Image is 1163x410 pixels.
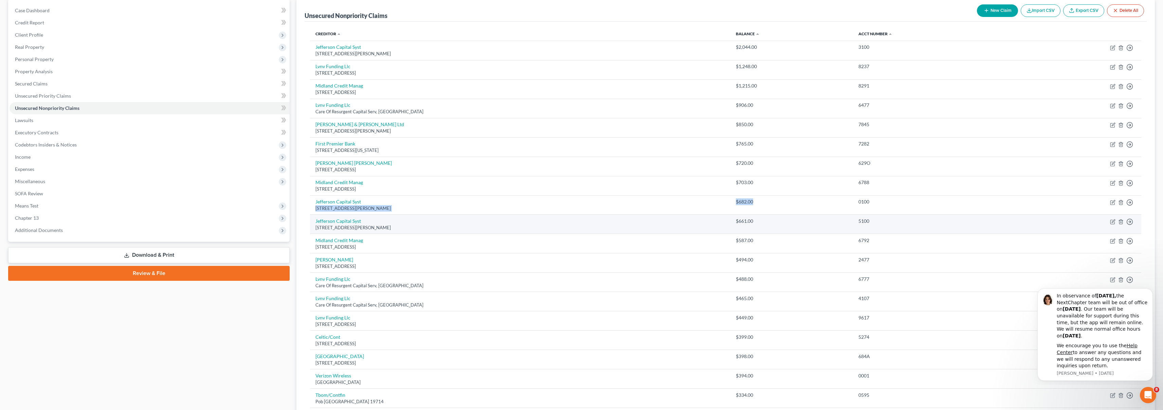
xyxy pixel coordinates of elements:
a: Unsecured Nonpriority Claims [10,102,290,114]
div: 5274 [858,334,1006,340]
span: Case Dashboard [15,7,50,13]
div: [STREET_ADDRESS] [315,167,725,173]
a: [PERSON_NAME] & [PERSON_NAME] Ltd [315,121,404,127]
div: $1,215.00 [736,82,848,89]
div: Unsecured Nonpriority Claims [305,12,387,20]
span: Secured Claims [15,81,48,86]
div: $494.00 [736,256,848,263]
a: Credit Report [10,17,290,29]
div: 0595 [858,392,1006,398]
div: [STREET_ADDRESS] [315,360,725,366]
div: $334.00 [736,392,848,398]
div: [STREET_ADDRESS] [315,244,725,250]
div: $661.00 [736,218,848,224]
a: Jefferson Capital Syst [315,44,361,50]
span: Real Property [15,44,44,50]
a: Tbom/Contfin [315,392,345,398]
div: $488.00 [736,276,848,282]
i: expand_less [756,32,760,36]
a: Executory Contracts [10,126,290,139]
a: [PERSON_NAME] [PERSON_NAME] [315,160,392,166]
div: Care Of Resurgent Capital Serv, [GEOGRAPHIC_DATA] [315,282,725,289]
div: [STREET_ADDRESS] [315,70,725,76]
a: First Premier Bank [315,141,355,147]
div: [STREET_ADDRESS] [315,321,725,328]
a: Download & Print [8,247,290,263]
div: [STREET_ADDRESS] [315,89,725,96]
a: Jefferson Capital Syst [315,199,361,204]
button: Import CSV [1021,4,1060,17]
div: [STREET_ADDRESS][PERSON_NAME] [315,51,725,57]
div: $720.00 [736,160,848,167]
a: Property Analysis [10,65,290,78]
div: 8291 [858,82,1006,89]
span: Chapter 13 [15,215,39,221]
a: Creditor expand_less [315,31,341,36]
div: [STREET_ADDRESS][PERSON_NAME] [315,205,725,212]
div: 6788 [858,179,1006,186]
span: Executory Contracts [15,130,58,135]
div: [STREET_ADDRESS][PERSON_NAME] [315,128,725,134]
div: Care Of Resurgent Capital Serv, [GEOGRAPHIC_DATA] [315,109,725,115]
div: Care Of Resurgent Capital Serv, [GEOGRAPHIC_DATA] [315,302,725,308]
div: 684A [858,353,1006,360]
a: Lvnv Funding Llc [315,315,350,320]
a: [GEOGRAPHIC_DATA] [315,353,364,359]
a: Lvnv Funding Llc [315,276,350,282]
a: Unsecured Priority Claims [10,90,290,102]
a: Lvnv Funding Llc [315,295,350,301]
div: $587.00 [736,237,848,244]
div: 7282 [858,140,1006,147]
a: Export CSV [1063,4,1104,17]
div: 5100 [858,218,1006,224]
span: Expenses [15,166,34,172]
span: Personal Property [15,56,54,62]
span: 8 [1154,387,1159,392]
span: Unsecured Priority Claims [15,93,71,99]
a: Balance expand_less [736,31,760,36]
div: 629O [858,160,1006,167]
div: 6792 [858,237,1006,244]
div: 0100 [858,198,1006,205]
span: Income [15,154,31,160]
i: expand_less [888,32,892,36]
div: 7845 [858,121,1006,128]
span: Means Test [15,203,38,209]
div: $398.00 [736,353,848,360]
a: SOFA Review [10,188,290,200]
a: Acct Number expand_less [858,31,892,36]
div: 3100 [858,44,1006,51]
div: 2477 [858,256,1006,263]
a: Celtic/Cont [315,334,340,340]
span: Client Profile [15,32,43,38]
div: Pob [GEOGRAPHIC_DATA] 19714 [315,398,725,405]
a: Jefferson Capital Syst [315,218,361,224]
div: [STREET_ADDRESS][PERSON_NAME] [315,224,725,231]
span: Credit Report [15,20,44,25]
div: $449.00 [736,314,848,321]
button: New Claim [977,4,1018,17]
a: Midland Credit Manag [315,237,363,243]
span: SOFA Review [15,191,43,196]
div: $399.00 [736,334,848,340]
div: $2,044.00 [736,44,848,51]
span: Miscellaneous [15,178,45,184]
div: 9617 [858,314,1006,321]
a: Review & File [8,266,290,281]
a: Verizon Wireless [315,373,351,378]
a: [PERSON_NAME] [315,257,353,262]
div: 6777 [858,276,1006,282]
a: Midland Credit Manag [315,179,363,185]
span: Codebtors Insiders & Notices [15,142,77,148]
div: $394.00 [736,372,848,379]
span: Property Analysis [15,69,53,74]
div: $906.00 [736,102,848,109]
